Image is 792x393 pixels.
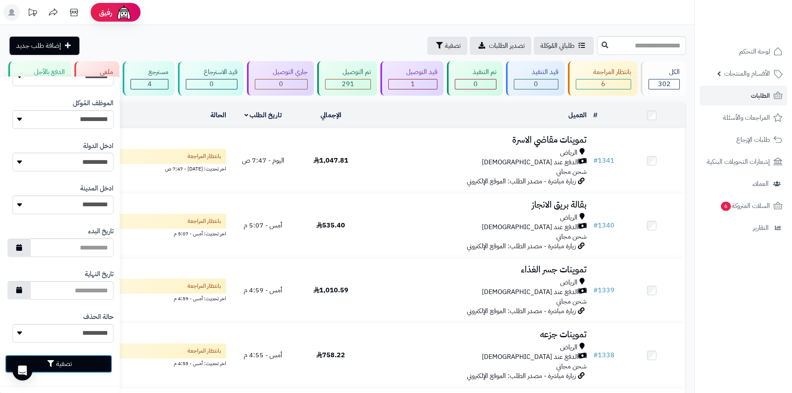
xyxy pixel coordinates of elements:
[556,232,587,242] span: شحن مجاني
[316,61,379,96] a: تم التوصيل 291
[445,61,504,96] a: تم التنفيذ 0
[601,79,605,89] span: 6
[540,41,575,51] span: طلباتي المُوكلة
[16,67,65,77] div: الدفع بالآجل
[467,241,576,251] span: زيارة مباشرة - مصدر الطلب: الموقع الإلكتروني
[10,37,79,55] a: إضافة طلب جديد
[560,213,577,222] span: الرياض
[593,220,598,230] span: #
[700,152,787,172] a: إشعارات التحويلات البنكية
[88,227,113,236] label: تاريخ البدء
[720,201,731,211] span: 6
[556,167,587,177] span: شحن مجاني
[445,41,461,51] span: تصفية
[700,42,787,62] a: لوحة التحكم
[700,196,787,216] a: السلات المتروكة6
[22,4,43,23] a: تحديثات المنصة
[427,37,467,55] button: تصفية
[16,41,61,51] span: إضافة طلب جديد
[593,220,614,230] a: #1340
[210,79,214,89] span: 0
[148,79,152,89] span: 4
[12,361,32,381] div: Open Intercom Messenger
[534,37,594,55] a: طلباتي المُوكلة
[73,61,121,96] a: ملغي 0
[560,278,577,287] span: الرياض
[467,306,576,316] span: زيارة مباشرة - مصدر الطلب: الموقع الإلكتروني
[389,79,437,89] div: 1
[188,152,221,161] span: بانتظار المراجعة
[514,79,558,89] div: 0
[658,79,671,89] span: 302
[82,67,113,77] div: ملغي
[368,135,587,145] h3: تموينات مقاضي الاسرة
[83,141,113,151] label: ادخل الدولة
[316,220,345,230] span: 535.40
[131,79,168,89] div: 4
[723,112,770,124] span: المراجعات والأسئلة
[321,110,341,120] a: الإجمالي
[188,217,221,225] span: بانتظار المراجعة
[753,178,769,190] span: العملاء
[244,350,282,360] span: أمس - 4:55 م
[244,285,282,295] span: أمس - 4:59 م
[560,148,577,158] span: الرياض
[116,4,132,21] img: ai-face.png
[368,265,587,274] h3: تموينات جسر الغذاء
[467,371,576,381] span: زيارة مباشرة - مصدر الطلب: الموقع الإلكتروني
[593,110,597,120] a: #
[534,79,538,89] span: 0
[121,61,176,96] a: مسترجع 4
[255,67,308,77] div: جاري التوصيل
[131,67,168,77] div: مسترجع
[593,285,614,295] a: #1339
[313,285,348,295] span: 1,010.59
[482,158,578,167] span: الدفع عند [DEMOGRAPHIC_DATA]
[700,174,787,194] a: العملاء
[73,99,113,108] label: الموظف المُوكل
[504,61,566,96] a: قيد التنفيذ 0
[313,156,348,166] span: 1,047.81
[244,110,282,120] a: تاريخ الطلب
[80,184,113,193] label: ادخل المدينة
[576,67,632,77] div: بانتظار المراجعة
[186,67,237,77] div: قيد الاسترجاع
[255,79,307,89] div: 0
[560,343,577,352] span: الرياض
[379,61,445,96] a: قيد التوصيل 1
[649,67,680,77] div: الكل
[474,79,478,89] span: 0
[556,297,587,306] span: شحن مجاني
[736,134,770,146] span: طلبات الإرجاع
[279,79,283,89] span: 0
[700,218,787,238] a: التقارير
[556,361,587,371] span: شحن مجاني
[707,156,770,168] span: إشعارات التحويلات البنكية
[316,350,345,360] span: 758.22
[739,46,770,57] span: لوحة التحكم
[85,269,113,279] label: تاريخ النهاية
[388,67,437,77] div: قيد التوصيل
[455,79,496,89] div: 0
[242,156,284,166] span: اليوم - 7:47 ص
[639,61,688,96] a: الكل302
[700,108,787,128] a: المراجعات والأسئلة
[368,330,587,339] h3: تموينات جزعه
[482,352,578,362] span: الدفع عند [DEMOGRAPHIC_DATA]
[482,222,578,232] span: الدفع عند [DEMOGRAPHIC_DATA]
[735,11,784,28] img: logo-2.png
[455,67,496,77] div: تم التنفيذ
[593,350,614,360] a: #1338
[751,90,770,101] span: الطلبات
[176,61,245,96] a: قيد الاسترجاع 0
[593,285,598,295] span: #
[700,130,787,150] a: طلبات الإرجاع
[83,312,113,322] label: حالة الحذف
[593,156,614,166] a: #1341
[244,220,282,230] span: أمس - 5:07 م
[5,355,112,373] button: تصفية
[368,200,587,210] h3: بقالة بريق الانجاز
[489,41,525,51] span: تصدير الطلبات
[411,79,415,89] span: 1
[700,86,787,106] a: الطلبات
